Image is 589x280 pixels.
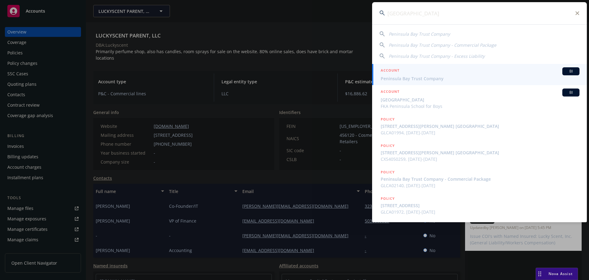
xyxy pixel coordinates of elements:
[565,69,577,74] span: BI
[372,192,587,219] a: POLICY[STREET_ADDRESS]GLCA01972, [DATE]-[DATE]
[381,89,399,96] h5: ACCOUNT
[549,271,573,276] span: Nova Assist
[372,85,587,113] a: ACCOUNTBI[GEOGRAPHIC_DATA]FKA Peninsula School for Boys
[381,97,579,103] span: [GEOGRAPHIC_DATA]
[536,268,578,280] button: Nova Assist
[372,139,587,166] a: POLICY[STREET_ADDRESS][PERSON_NAME] [GEOGRAPHIC_DATA]CXS4050259, [DATE]-[DATE]
[389,31,450,37] span: Peninsula Bay Trust Company
[381,202,579,209] span: [STREET_ADDRESS]
[381,156,579,162] span: CXS4050259, [DATE]-[DATE]
[381,169,395,175] h5: POLICY
[381,123,579,129] span: [STREET_ADDRESS][PERSON_NAME] [GEOGRAPHIC_DATA]
[536,268,544,280] div: Drag to move
[381,116,395,122] h5: POLICY
[381,129,579,136] span: GLCA01994, [DATE]-[DATE]
[381,209,579,215] span: GLCA01972, [DATE]-[DATE]
[372,2,587,24] input: Search...
[381,75,579,82] span: Peninsula Bay Trust Company
[389,42,496,48] span: Peninsula Bay Trust Company - Commercial Package
[389,53,485,59] span: Peninsula Bay Trust Company - Excess Liability
[372,113,587,139] a: POLICY[STREET_ADDRESS][PERSON_NAME] [GEOGRAPHIC_DATA]GLCA01994, [DATE]-[DATE]
[381,176,579,182] span: Peninsula Bay Trust Company - Commercial Package
[381,182,579,189] span: GLCA02140, [DATE]-[DATE]
[372,64,587,85] a: ACCOUNTBIPeninsula Bay Trust Company
[381,143,395,149] h5: POLICY
[381,149,579,156] span: [STREET_ADDRESS][PERSON_NAME] [GEOGRAPHIC_DATA]
[565,90,577,95] span: BI
[381,195,395,202] h5: POLICY
[381,67,399,75] h5: ACCOUNT
[372,166,587,192] a: POLICYPeninsula Bay Trust Company - Commercial PackageGLCA02140, [DATE]-[DATE]
[381,103,579,109] span: FKA Peninsula School for Boys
